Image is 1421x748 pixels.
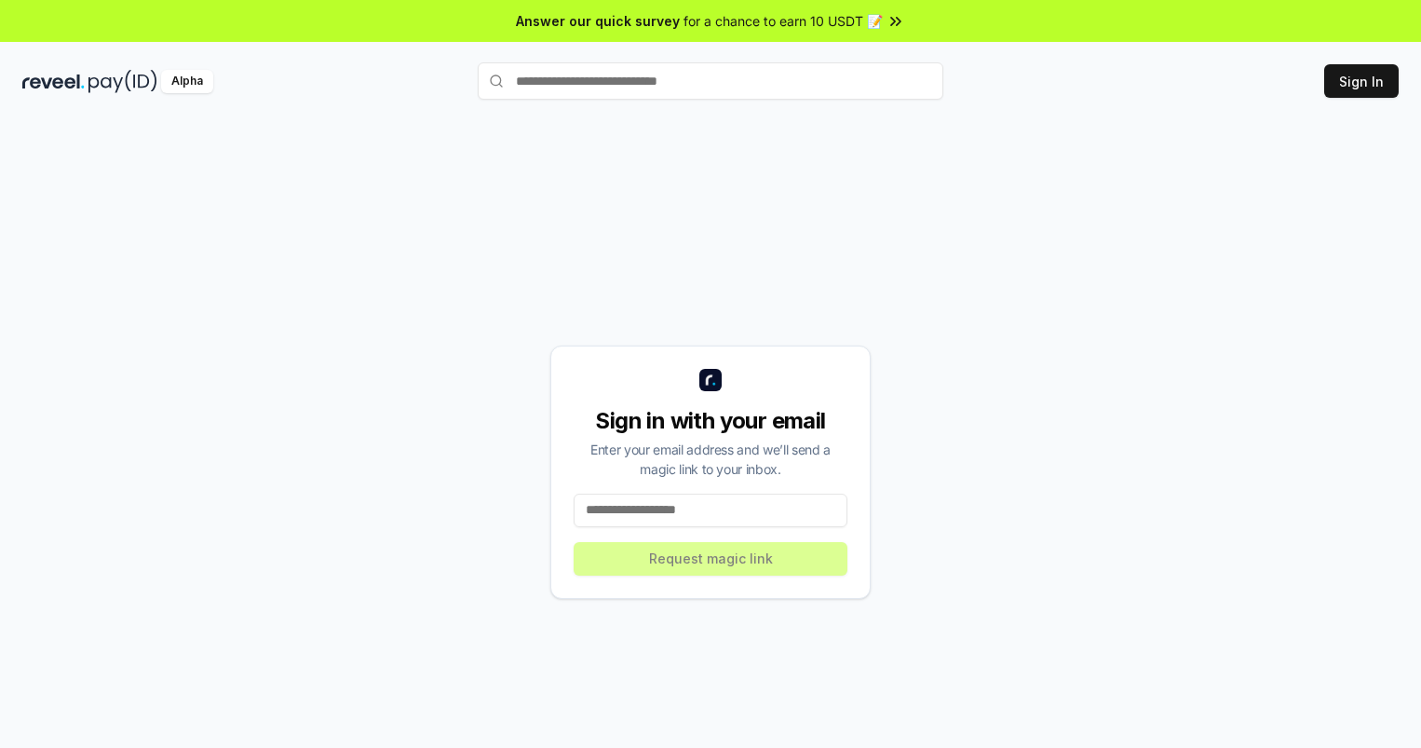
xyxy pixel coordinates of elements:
img: logo_small [699,369,722,391]
img: reveel_dark [22,70,85,93]
button: Sign In [1324,64,1399,98]
span: for a chance to earn 10 USDT 📝 [683,11,883,31]
div: Sign in with your email [574,406,847,436]
span: Answer our quick survey [516,11,680,31]
div: Enter your email address and we’ll send a magic link to your inbox. [574,440,847,479]
img: pay_id [88,70,157,93]
div: Alpha [161,70,213,93]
